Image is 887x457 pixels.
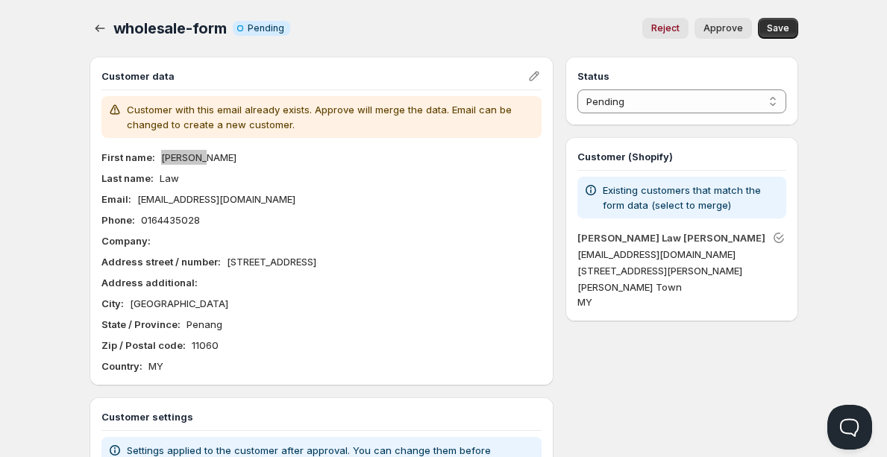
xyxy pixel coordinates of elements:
b: Address street / number : [101,256,221,268]
b: Last name : [101,172,154,184]
span: Reject [651,22,680,34]
h3: Status [577,69,786,83]
b: Country : [101,360,142,372]
p: [EMAIL_ADDRESS][DOMAIN_NAME] [137,192,295,207]
p: [STREET_ADDRESS] [227,254,316,269]
p: Law [160,171,179,186]
button: Unlink [768,227,789,248]
b: Address additional : [101,277,198,289]
b: Phone : [101,214,135,226]
b: Email : [101,193,131,205]
p: 0164435028 [141,212,200,227]
p: [GEOGRAPHIC_DATA] [130,296,228,311]
b: State / Province : [101,318,181,330]
span: [PERSON_NAME] Town MY [577,281,682,308]
iframe: Help Scout Beacon - Open [827,405,872,450]
span: [STREET_ADDRESS][PERSON_NAME] [577,265,742,277]
button: Edit [524,66,545,86]
span: Pending [248,22,284,34]
p: [EMAIL_ADDRESS][DOMAIN_NAME] [577,247,786,262]
b: City : [101,297,124,309]
p: [PERSON_NAME] [161,150,236,165]
p: MY [148,359,163,374]
p: Existing customers that match the form data (select to merge) [603,183,780,212]
a: [PERSON_NAME] Law [PERSON_NAME] [577,232,765,244]
p: Customer with this email already exists. Approve will merge the data. Email can be changed to cre... [127,102,536,132]
span: wholesale-form [113,19,227,37]
button: Reject [642,18,689,39]
span: Approve [703,22,743,34]
button: Save [758,18,798,39]
button: Approve [695,18,752,39]
h3: Customer (Shopify) [577,149,786,164]
b: Zip / Postal code : [101,339,186,351]
b: First name : [101,151,155,163]
b: Company : [101,235,151,247]
p: Penang [187,317,222,332]
h3: Customer data [101,69,527,83]
h3: Customer settings [101,409,542,424]
span: Save [767,22,789,34]
p: 11060 [192,338,219,353]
